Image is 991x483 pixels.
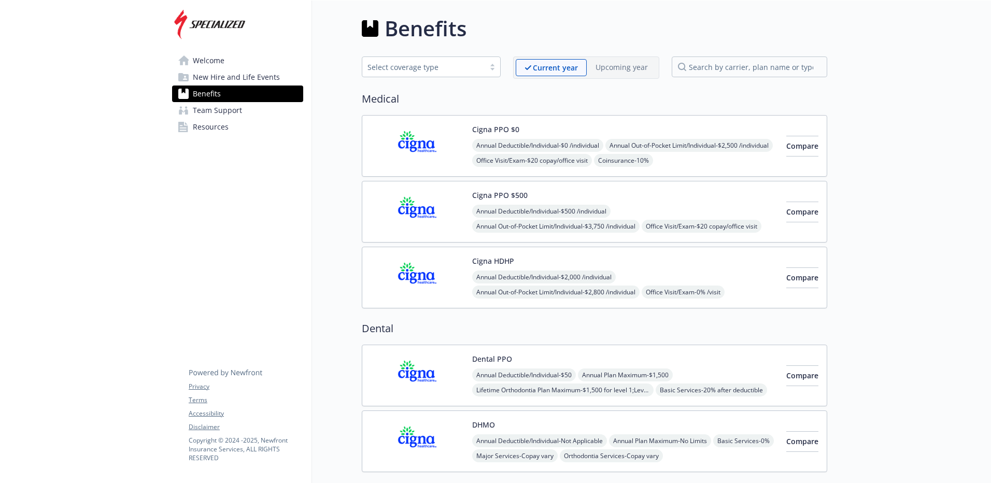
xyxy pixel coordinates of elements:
a: Welcome [172,52,303,69]
span: Annual Out-of-Pocket Limit/Individual - $2,500 /individual [605,139,773,152]
input: search by carrier, plan name or type [672,56,827,77]
a: Privacy [189,382,303,391]
span: Compare [786,371,818,380]
span: Compare [786,207,818,217]
span: Lifetime Orthodontia Plan Maximum - $1,500 for level 1;Level 2 $1,900; Level 3 $2,300; Level 4 $2... [472,383,654,396]
button: Compare [786,431,818,452]
span: New Hire and Life Events [193,69,280,86]
span: Annual Plan Maximum - No Limits [609,434,711,447]
button: DHMO [472,419,495,430]
span: Office Visit/Exam - 0% /visit [642,286,725,299]
button: Compare [786,365,818,386]
a: Resources [172,119,303,135]
span: Annual Deductible/Individual - $2,000 /individual [472,271,616,283]
a: Terms [189,395,303,405]
button: Compare [786,202,818,222]
a: Benefits [172,86,303,102]
span: Team Support [193,102,242,119]
span: Basic Services - 20% after deductible [656,383,767,396]
img: CIGNA carrier logo [371,124,464,168]
button: Dental PPO [472,353,512,364]
span: Annual Deductible/Individual - $0 /individual [472,139,603,152]
span: Coinsurance - 10% [594,154,653,167]
h2: Dental [362,321,827,336]
span: Office Visit/Exam - $20 copay/office visit [472,154,592,167]
span: Compare [786,436,818,446]
span: Upcoming year [587,59,657,76]
h1: Benefits [385,13,466,44]
h2: Medical [362,91,827,107]
a: New Hire and Life Events [172,69,303,86]
span: Compare [786,141,818,151]
span: Annual Plan Maximum - $1,500 [578,368,673,381]
p: Current year [533,62,578,73]
button: Cigna PPO $500 [472,190,528,201]
span: Orthodontia Services - Copay vary [560,449,663,462]
img: CIGNA carrier logo [371,255,464,300]
span: Resources [193,119,229,135]
p: Upcoming year [596,62,648,73]
span: Annual Deductible/Individual - $50 [472,368,576,381]
span: Welcome [193,52,224,69]
button: Compare [786,267,818,288]
span: Annual Out-of-Pocket Limit/Individual - $2,800 /individual [472,286,640,299]
img: CIGNA carrier logo [371,353,464,397]
button: Compare [786,136,818,157]
img: CIGNA carrier logo [371,419,464,463]
span: Benefits [193,86,221,102]
div: Select coverage type [367,62,479,73]
a: Team Support [172,102,303,119]
img: CIGNA carrier logo [371,190,464,234]
span: Basic Services - 0% [713,434,774,447]
span: Office Visit/Exam - $20 copay/office visit [642,220,761,233]
p: Copyright © 2024 - 2025 , Newfront Insurance Services, ALL RIGHTS RESERVED [189,436,303,462]
button: Cigna HDHP [472,255,514,266]
span: Annual Deductible/Individual - $500 /individual [472,205,611,218]
a: Accessibility [189,409,303,418]
a: Disclaimer [189,422,303,432]
button: Cigna PPO $0 [472,124,519,135]
span: Annual Deductible/Individual - Not Applicable [472,434,607,447]
span: Annual Out-of-Pocket Limit/Individual - $3,750 /individual [472,220,640,233]
span: Compare [786,273,818,282]
span: Major Services - Copay vary [472,449,558,462]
